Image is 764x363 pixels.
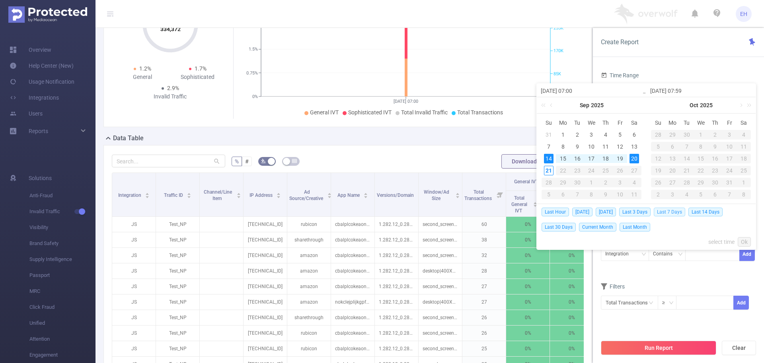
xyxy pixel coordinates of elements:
[651,178,665,187] div: 26
[542,190,556,199] div: 5
[601,72,639,78] span: Time Range
[613,166,627,175] div: 26
[613,153,627,165] td: September 19, 2025
[680,178,694,187] div: 28
[630,142,639,151] div: 13
[556,177,570,188] td: September 29, 2025
[245,158,249,165] span: #
[587,130,596,139] div: 3
[363,192,368,196] div: Sort
[598,188,613,200] td: October 9, 2025
[627,117,641,129] th: Sat
[558,154,568,163] div: 15
[651,154,665,163] div: 12
[680,141,694,153] td: October 7, 2025
[556,117,570,129] th: Mon
[601,154,610,163] div: 18
[627,129,641,141] td: September 6, 2025
[613,129,627,141] td: September 5, 2025
[694,165,708,177] td: October 22, 2025
[651,165,665,177] td: October 19, 2025
[464,189,493,201] span: Total Transactions
[694,190,708,199] div: 5
[348,109,392,116] span: Sophisticated IVT
[587,154,596,163] div: 17
[665,141,680,153] td: October 6, 2025
[613,177,627,188] td: October 3, 2025
[542,141,556,153] td: September 7, 2025
[142,92,198,101] div: Invalid Traffic
[501,154,559,169] button: Download PDF
[613,188,627,200] td: October 10, 2025
[689,97,699,113] a: Oct
[145,192,150,196] div: Sort
[187,195,191,197] i: icon: caret-down
[249,192,274,198] span: IP Address
[364,195,368,197] i: icon: caret-down
[554,49,563,54] tspan: 170K
[579,97,590,113] a: Sep
[737,153,751,165] td: October 18, 2025
[737,142,751,151] div: 11
[570,190,585,199] div: 7
[113,133,144,143] h2: Data Table
[665,117,680,129] th: Mon
[10,58,74,74] a: Help Center (New)
[694,166,708,175] div: 22
[570,141,585,153] td: September 9, 2025
[694,142,708,151] div: 8
[627,178,641,187] div: 4
[615,130,625,139] div: 5
[694,177,708,188] td: October 29, 2025
[495,173,506,216] i: Filter menu
[694,188,708,200] td: November 5, 2025
[556,165,570,177] td: September 22, 2025
[601,341,716,355] button: Run Report
[585,165,599,177] td: September 24, 2025
[665,153,680,165] td: October 13, 2025
[542,177,556,188] td: September 28, 2025
[627,153,641,165] td: September 20, 2025
[651,142,665,151] div: 5
[598,129,613,141] td: September 4, 2025
[570,188,585,200] td: October 7, 2025
[556,153,570,165] td: September 15, 2025
[237,195,241,197] i: icon: caret-down
[541,86,642,96] input: Start date
[680,190,694,199] div: 4
[570,166,585,175] div: 23
[377,192,415,198] span: Versions/Domain
[145,195,150,197] i: icon: caret-down
[680,119,694,126] span: Tu
[665,154,680,163] div: 13
[585,119,599,126] span: We
[252,94,258,99] tspan: 0%
[8,6,87,23] img: Protected Media
[641,252,646,257] i: icon: down
[737,165,751,177] td: October 25, 2025
[665,166,680,175] div: 20
[570,129,585,141] td: September 2, 2025
[737,178,751,187] div: 1
[570,119,585,126] span: Tu
[544,154,554,163] div: 14
[511,195,527,214] span: Total General IVT
[630,154,639,163] div: 20
[598,153,613,165] td: September 18, 2025
[542,117,556,129] th: Sun
[558,130,568,139] div: 1
[651,130,665,139] div: 28
[455,192,460,196] div: Sort
[289,189,324,201] span: Ad Source/Creative
[680,154,694,163] div: 14
[164,192,184,198] span: Traffic ID
[310,109,339,116] span: General IVT
[601,38,639,46] span: Create Report
[556,166,570,175] div: 22
[694,178,708,187] div: 29
[145,192,150,194] i: icon: caret-up
[337,192,361,198] span: App Name
[627,190,641,199] div: 11
[558,142,568,151] div: 8
[722,341,756,355] button: Clear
